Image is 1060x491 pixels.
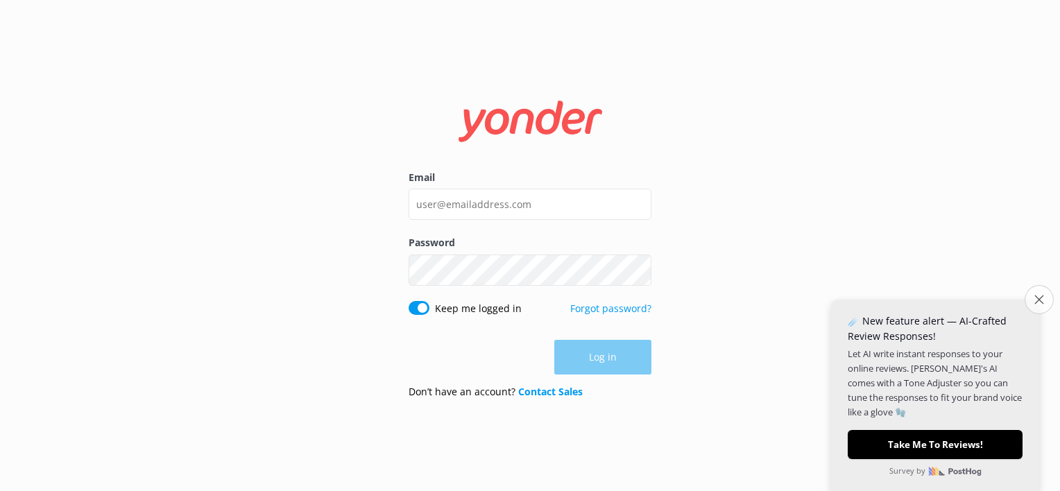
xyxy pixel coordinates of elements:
a: Contact Sales [518,385,583,398]
label: Email [409,170,651,185]
input: user@emailaddress.com [409,189,651,220]
p: Don’t have an account? [409,384,583,399]
label: Password [409,235,651,250]
label: Keep me logged in [435,301,522,316]
a: Forgot password? [570,302,651,315]
button: Show password [624,256,651,284]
